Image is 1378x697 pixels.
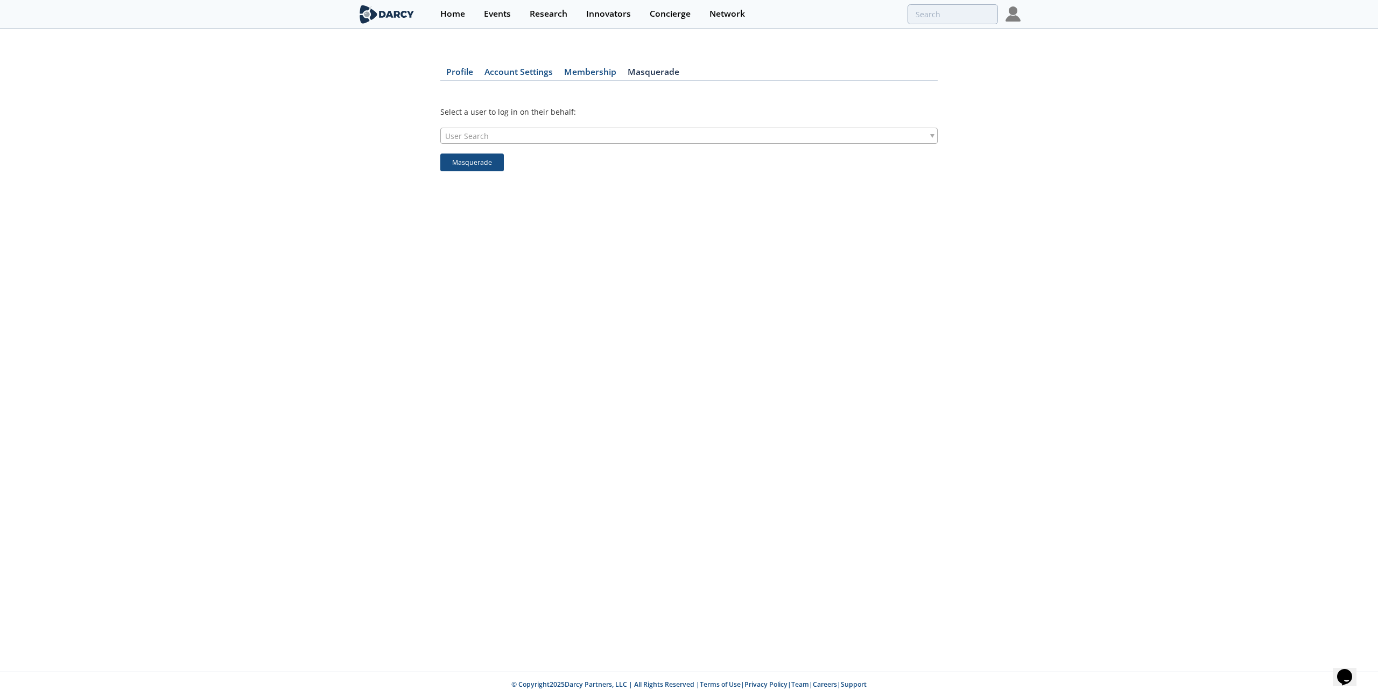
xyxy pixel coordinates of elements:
div: Select a user to log in on their behalf: [440,107,938,117]
a: Masquerade [622,68,685,81]
a: Team [791,680,809,689]
img: logo-wide.svg [357,5,416,24]
a: Profile [440,68,479,81]
span: User Search [445,128,489,143]
a: Privacy Policy [744,680,788,689]
button: Masquerade [440,154,504,172]
div: Network [709,10,745,18]
a: Terms of Use [700,680,741,689]
a: Membership [558,68,622,81]
div: Innovators [586,10,631,18]
input: Advanced Search [908,4,998,24]
div: Home [440,10,465,18]
a: Account Settings [479,68,558,81]
iframe: chat widget [1333,654,1367,686]
img: Profile [1006,6,1021,22]
p: © Copyright 2025 Darcy Partners, LLC | All Rights Reserved | | | | | [291,680,1087,689]
div: Research [530,10,567,18]
div: Concierge [650,10,691,18]
a: Support [841,680,867,689]
div: Events [484,10,511,18]
div: User Search [440,128,938,144]
a: Careers [813,680,837,689]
